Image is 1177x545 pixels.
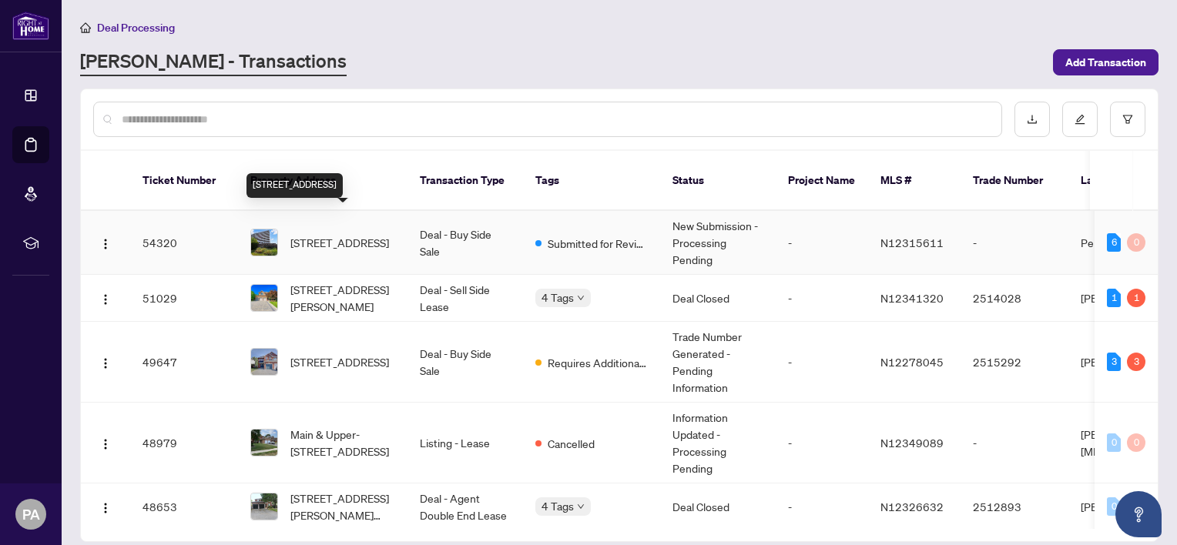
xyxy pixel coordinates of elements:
span: [STREET_ADDRESS] [290,353,389,370]
th: Status [660,151,776,211]
td: - [776,211,868,275]
span: down [577,503,585,510]
td: 2515292 [961,322,1068,403]
div: 0 [1107,433,1121,452]
div: 1 [1107,289,1121,307]
td: 51029 [130,275,238,322]
div: 6 [1107,233,1121,252]
td: Listing - Lease [407,403,523,483]
span: down [577,294,585,302]
th: Project Name [776,151,868,211]
span: [STREET_ADDRESS] [290,234,389,251]
td: Deal - Buy Side Sale [407,322,523,403]
div: 0 [1127,433,1145,452]
td: 48979 [130,403,238,483]
td: Deal - Agent Double End Lease [407,483,523,530]
span: N12341320 [880,291,944,305]
span: Main & Upper-[STREET_ADDRESS] [290,426,395,460]
span: PA [22,503,40,525]
a: [PERSON_NAME] - Transactions [80,48,347,76]
span: 4 Tags [542,497,574,515]
span: 4 Tags [542,289,574,306]
span: filter [1122,114,1133,125]
span: Requires Additional Docs [548,354,648,371]
span: Add Transaction [1065,50,1146,75]
td: New Submission - Processing Pending [660,211,776,275]
button: Logo [93,286,118,310]
img: Logo [99,238,112,250]
div: 0 [1127,233,1145,252]
button: Logo [93,230,118,255]
span: N12278045 [880,355,944,369]
span: [STREET_ADDRESS][PERSON_NAME] [290,281,395,315]
td: Deal Closed [660,483,776,530]
img: Logo [99,357,112,369]
td: Deal Closed [660,275,776,322]
span: [STREET_ADDRESS][PERSON_NAME][PERSON_NAME] [290,490,395,523]
img: thumbnail-img [251,493,277,520]
td: - [776,322,868,403]
th: Tags [523,151,660,211]
td: - [961,403,1068,483]
img: Logo [99,293,112,306]
th: Trade Number [961,151,1068,211]
th: Ticket Number [130,151,238,211]
td: Deal - Buy Side Sale [407,211,523,275]
div: 0 [1107,497,1121,516]
td: - [961,211,1068,275]
td: 2512893 [961,483,1068,530]
button: edit [1062,102,1098,137]
span: Submitted for Review [548,235,648,252]
img: thumbnail-img [251,430,277,456]
div: 3 [1127,353,1145,371]
div: [STREET_ADDRESS] [246,173,343,198]
img: thumbnail-img [251,285,277,311]
button: download [1014,102,1050,137]
span: N12349089 [880,436,944,450]
td: 49647 [130,322,238,403]
button: Logo [93,430,118,455]
td: - [776,403,868,483]
img: logo [12,12,49,40]
div: 1 [1127,289,1145,307]
td: Information Updated - Processing Pending [660,403,776,483]
button: Open asap [1115,491,1162,537]
img: Logo [99,502,112,514]
th: Transaction Type [407,151,523,211]
td: Trade Number Generated - Pending Information [660,322,776,403]
span: N12326632 [880,500,944,513]
td: - [776,483,868,530]
th: Property Address [238,151,407,211]
td: 48653 [130,483,238,530]
img: thumbnail-img [251,349,277,375]
button: Logo [93,349,118,374]
div: 3 [1107,353,1121,371]
img: Logo [99,438,112,450]
td: Deal - Sell Side Lease [407,275,523,322]
span: Deal Processing [97,21,175,35]
img: thumbnail-img [251,229,277,256]
span: download [1027,114,1038,125]
td: 2514028 [961,275,1068,322]
td: 54320 [130,211,238,275]
td: - [776,275,868,322]
span: Cancelled [548,435,595,452]
span: N12315611 [880,236,944,249]
span: edit [1075,114,1085,125]
th: MLS # [868,151,961,211]
button: filter [1110,102,1145,137]
button: Add Transaction [1053,49,1159,75]
button: Logo [93,494,118,519]
span: home [80,22,91,33]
